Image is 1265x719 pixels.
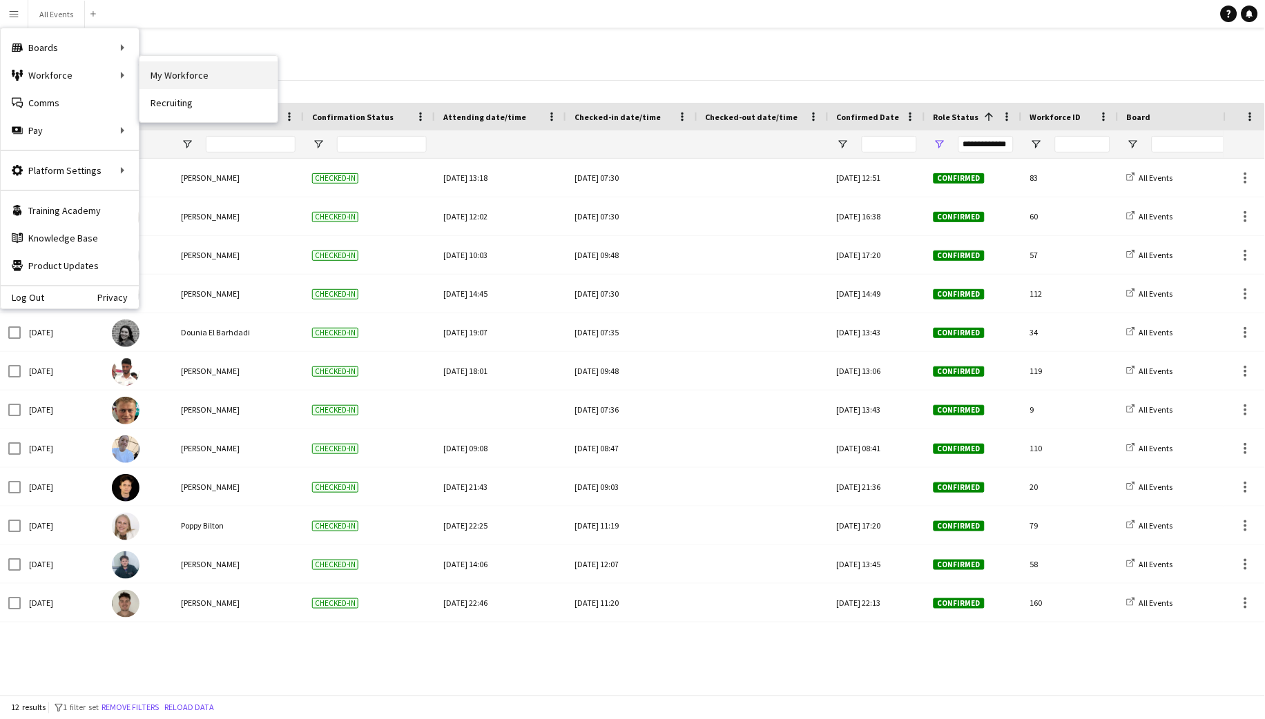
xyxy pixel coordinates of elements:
[1,292,44,303] a: Log Out
[443,159,558,197] div: [DATE] 13:18
[21,391,104,429] div: [DATE]
[97,292,139,303] a: Privacy
[21,468,104,506] div: [DATE]
[443,112,526,122] span: Attending date/time
[1022,468,1119,506] div: 20
[1139,598,1173,608] span: All Events
[1022,197,1119,235] div: 60
[181,404,240,415] span: [PERSON_NAME]
[934,444,985,454] span: Confirmed
[574,275,689,313] div: [DATE] 07:30
[1127,138,1139,150] button: Open Filter Menu
[443,584,558,622] div: [DATE] 22:46
[1022,159,1119,197] div: 83
[63,702,99,713] span: 1 filter set
[112,513,139,540] img: Poppy Bilton
[181,482,240,492] span: [PERSON_NAME]
[21,352,104,390] div: [DATE]
[443,275,558,313] div: [DATE] 14:45
[837,112,900,122] span: Confirmed Date
[1127,404,1173,415] a: All Events
[1022,391,1119,429] div: 9
[862,136,917,152] input: Confirmed Date Filter Input
[28,1,85,28] button: All Events
[443,197,558,235] div: [DATE] 12:02
[574,313,689,351] div: [DATE] 07:35
[1139,288,1173,299] span: All Events
[181,138,193,150] button: Open Filter Menu
[1022,352,1119,390] div: 119
[829,584,925,622] div: [DATE] 22:13
[312,212,358,222] span: Checked-in
[1127,288,1173,299] a: All Events
[21,506,104,544] div: [DATE]
[443,506,558,544] div: [DATE] 22:25
[1022,313,1119,351] div: 34
[312,560,358,570] span: Checked-in
[181,288,240,299] span: [PERSON_NAME]
[829,506,925,544] div: [DATE] 17:20
[934,289,985,299] span: Confirmed
[1,61,139,89] div: Workforce
[1127,366,1173,376] a: All Events
[312,405,358,415] span: Checked-in
[99,700,162,716] button: Remove filters
[162,700,217,716] button: Reload data
[181,173,240,183] span: [PERSON_NAME]
[181,327,250,337] span: Dounia El Barhdadi
[21,313,104,351] div: [DATE]
[21,584,104,622] div: [DATE]
[1022,545,1119,583] div: 58
[312,482,358,493] span: Checked-in
[1,34,139,61] div: Boards
[206,136,296,152] input: Name Filter Input
[181,443,240,453] span: [PERSON_NAME]
[1,157,139,184] div: Platform Settings
[312,250,358,261] span: Checked-in
[574,506,689,544] div: [DATE] 11:19
[934,138,946,150] button: Open Filter Menu
[574,468,689,506] div: [DATE] 09:03
[1139,250,1173,260] span: All Events
[312,598,358,609] span: Checked-in
[829,468,925,506] div: [DATE] 21:36
[1139,327,1173,337] span: All Events
[312,521,358,531] span: Checked-in
[574,545,689,583] div: [DATE] 12:07
[574,236,689,274] div: [DATE] 09:48
[837,138,849,150] button: Open Filter Menu
[1139,404,1173,415] span: All Events
[1139,211,1173,221] span: All Events
[1127,112,1151,122] span: Board
[312,289,358,299] span: Checked-in
[1,224,139,252] a: Knowledge Base
[829,352,925,390] div: [DATE] 13:06
[443,352,558,390] div: [DATE] 18:01
[829,429,925,467] div: [DATE] 08:41
[181,520,224,531] span: Poppy Bilton
[112,358,139,386] img: Ahmed Al-Khayat
[1030,112,1081,122] span: Workforce ID
[1152,136,1248,152] input: Board Filter Input
[1127,520,1173,531] a: All Events
[574,112,661,122] span: Checked-in date/time
[934,598,985,609] span: Confirmed
[1055,136,1110,152] input: Workforce ID Filter Input
[1139,173,1173,183] span: All Events
[443,313,558,351] div: [DATE] 19:07
[934,482,985,493] span: Confirmed
[181,211,240,221] span: [PERSON_NAME]
[139,89,278,117] a: Recruiting
[139,61,278,89] a: My Workforce
[934,328,985,338] span: Confirmed
[574,159,689,197] div: [DATE] 07:30
[312,112,394,122] span: Confirmation Status
[112,319,139,347] img: Dounia El Barhdadi
[574,584,689,622] div: [DATE] 11:20
[574,352,689,390] div: [DATE] 09:48
[1139,520,1173,531] span: All Events
[706,112,798,122] span: Checked-out date/time
[312,138,325,150] button: Open Filter Menu
[829,236,925,274] div: [DATE] 17:20
[829,545,925,583] div: [DATE] 13:45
